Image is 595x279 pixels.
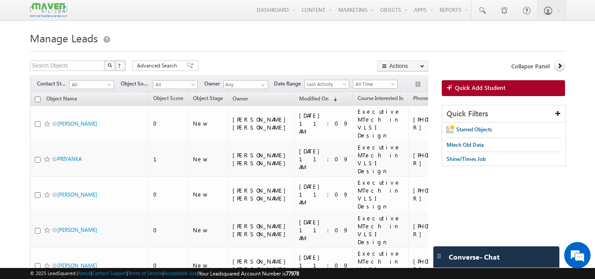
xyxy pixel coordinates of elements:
[57,262,97,269] a: [PERSON_NAME]
[69,80,114,89] a: All
[188,93,227,105] a: Object Stage
[256,81,267,89] a: Show All Items
[137,62,180,70] span: Advanced Search
[436,253,443,260] img: carter-drag
[353,93,408,105] a: Course Interested In
[358,143,404,175] div: Executive MTech in VLSI Design
[286,270,299,277] span: 77978
[358,214,404,246] div: Executive MTech in VLSI Design
[233,257,290,273] div: [PERSON_NAME] [PERSON_NAME]
[358,108,404,139] div: Executive MTech in VLSI Design
[447,141,484,148] span: Mtech Old Data
[233,151,290,167] div: [PERSON_NAME] [PERSON_NAME]
[377,60,428,71] button: Actions
[199,270,299,277] span: Your Leadsquared Account Number is
[233,222,290,238] div: [PERSON_NAME] [PERSON_NAME]
[37,80,69,88] span: Contact Stage
[274,80,304,88] span: Date Range
[353,80,398,89] a: All Time
[204,80,223,88] span: Owner
[57,156,82,162] a: PRIYANKA
[193,119,224,127] div: New
[78,270,91,276] a: About
[92,270,127,276] a: Contact Support
[107,63,112,67] img: Search
[118,62,122,69] span: ?
[30,2,67,18] img: Custom Logo
[233,186,290,202] div: [PERSON_NAME] [PERSON_NAME]
[70,81,111,89] span: All
[193,95,223,101] span: Object Stage
[413,257,470,273] div: [PHONE_NUMBER]
[164,270,197,276] a: Acceptable Use
[304,80,349,89] a: Last Activity
[299,95,329,102] span: Modified On
[299,182,349,206] div: [DATE] 11:09 AM
[153,80,198,89] a: All
[128,270,163,276] a: Terms of Service
[115,60,126,71] button: ?
[233,115,290,131] div: [PERSON_NAME] [PERSON_NAME]
[193,261,224,269] div: New
[30,269,299,278] span: © 2025 LeadSquared | | | | |
[35,97,41,102] input: Check all records
[121,80,153,88] span: Object Source
[413,186,470,202] div: [PHONE_NUMBER]
[442,105,566,123] div: Quick Filters
[149,93,188,105] a: Object Score
[153,261,184,269] div: 0
[447,156,486,162] span: Shine/Times Job
[455,84,506,92] span: Quick Add Student
[330,96,337,103] span: (sorted descending)
[153,155,184,163] div: 1
[57,191,97,198] a: [PERSON_NAME]
[153,81,195,89] span: All
[299,218,349,242] div: [DATE] 11:09 AM
[295,93,341,105] a: Modified On (sorted descending)
[153,190,184,198] div: 0
[456,126,492,133] span: Starred Objects
[153,226,184,234] div: 0
[413,151,470,167] div: [PHONE_NUMBER]
[299,112,349,135] div: [DATE] 11:09 AM
[409,93,453,105] a: Phone Number
[299,147,349,171] div: [DATE] 11:09 AM
[305,80,347,88] span: Last Activity
[511,62,550,70] span: Collapse Panel
[449,253,499,261] span: Converse - Chat
[358,95,403,101] span: Course Interested In
[153,95,183,101] span: Object Score
[353,80,395,88] span: All Time
[193,155,224,163] div: New
[57,120,97,127] a: [PERSON_NAME]
[42,94,81,105] a: Object Name
[57,227,97,233] a: [PERSON_NAME]
[223,80,268,89] input: Type to Search
[413,95,449,101] span: Phone Number
[193,190,224,198] div: New
[153,119,184,127] div: 0
[233,95,248,102] span: Owner
[442,80,565,96] a: Quick Add Student
[30,31,98,45] span: Manage Leads
[193,226,224,234] div: New
[413,222,470,238] div: [PHONE_NUMBER]
[299,253,349,277] div: [DATE] 11:09 AM
[358,179,404,210] div: Executive MTech in VLSI Design
[413,115,470,131] div: [PHONE_NUMBER]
